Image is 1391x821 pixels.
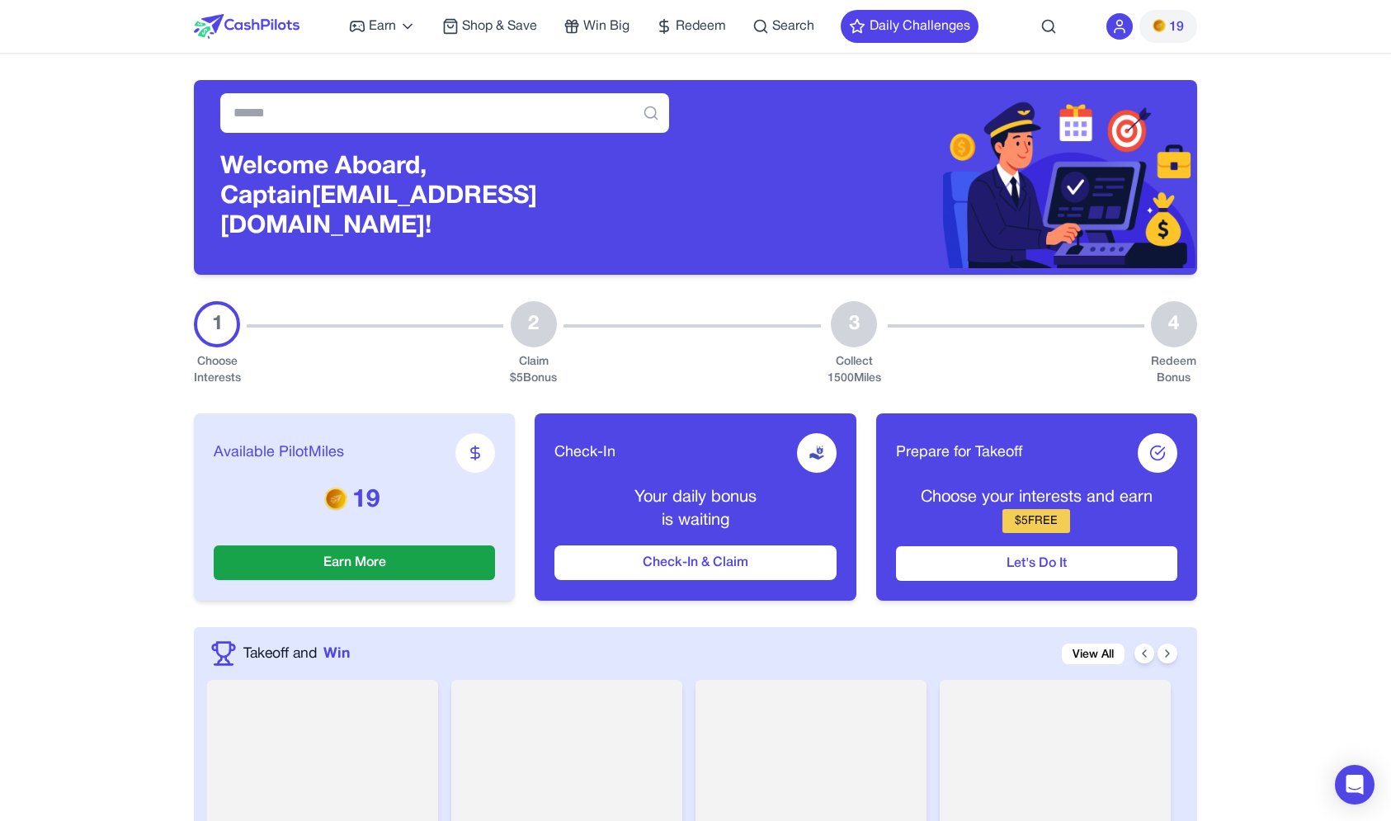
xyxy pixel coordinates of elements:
[656,17,726,36] a: Redeem
[324,487,347,510] img: PMs
[1335,765,1374,804] div: Open Intercom Messenger
[1139,10,1197,43] button: PMs19
[349,17,416,36] a: Earn
[831,301,877,347] div: 3
[369,17,396,36] span: Earn
[662,513,729,528] span: is waiting
[1151,354,1197,387] div: Redeem Bonus
[896,441,1022,465] span: Prepare for Takeoff
[243,643,317,664] span: Takeoff and
[676,17,726,36] span: Redeem
[752,17,814,36] a: Search
[1151,301,1197,347] div: 4
[462,17,537,36] span: Shop & Save
[194,354,240,387] div: Choose Interests
[220,153,669,242] h3: Welcome Aboard, Captain [EMAIL_ADDRESS][DOMAIN_NAME]!
[1153,19,1166,32] img: PMs
[583,17,629,36] span: Win Big
[554,441,615,465] span: Check-In
[841,10,978,43] button: Daily Challenges
[194,301,240,347] div: 1
[442,17,537,36] a: Shop & Save
[214,441,344,465] span: Available PilotMiles
[214,545,495,580] button: Earn More
[563,17,629,36] a: Win Big
[695,87,1197,268] img: Header decoration
[554,545,836,580] button: Check-In & Claim
[1002,509,1070,533] div: $ 5 FREE
[323,643,350,664] span: Win
[511,301,557,347] div: 2
[772,17,814,36] span: Search
[828,354,881,387] div: Collect 1500 Miles
[896,486,1177,509] p: Choose your interests and earn
[1169,17,1184,37] span: 19
[554,486,836,509] p: Your daily bonus
[214,486,495,516] p: 19
[243,643,350,664] a: Takeoff andWin
[809,445,825,461] img: receive-dollar
[1062,644,1125,664] a: View All
[194,14,299,39] img: CashPilots Logo
[510,354,557,387] div: Claim $ 5 Bonus
[896,546,1177,581] button: Let's Do It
